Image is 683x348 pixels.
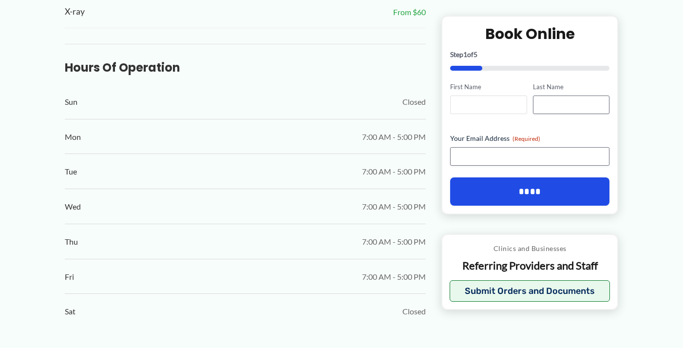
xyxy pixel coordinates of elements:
label: Last Name [533,82,609,92]
button: Submit Orders and Documents [450,280,610,301]
h3: Hours of Operation [65,60,426,75]
span: 7:00 AM - 5:00 PM [362,164,426,179]
span: 5 [474,50,477,58]
span: Closed [402,95,426,109]
span: Wed [65,199,81,214]
span: (Required) [512,135,540,142]
label: First Name [450,82,527,92]
h2: Book Online [450,24,609,43]
span: 7:00 AM - 5:00 PM [362,130,426,144]
span: Closed [402,304,426,319]
span: Thu [65,234,78,249]
span: Sun [65,95,77,109]
span: Tue [65,164,77,179]
label: Your Email Address [450,134,609,143]
p: Referring Providers and Staff [450,259,610,273]
p: Step of [450,51,609,58]
span: Mon [65,130,81,144]
span: 7:00 AM - 5:00 PM [362,199,426,214]
span: Sat [65,304,76,319]
p: Clinics and Businesses [450,242,610,255]
span: X-ray [65,4,85,20]
span: 7:00 AM - 5:00 PM [362,270,426,284]
span: 1 [463,50,467,58]
span: Fri [65,270,74,284]
span: 7:00 AM - 5:00 PM [362,234,426,249]
span: From $60 [393,5,426,19]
